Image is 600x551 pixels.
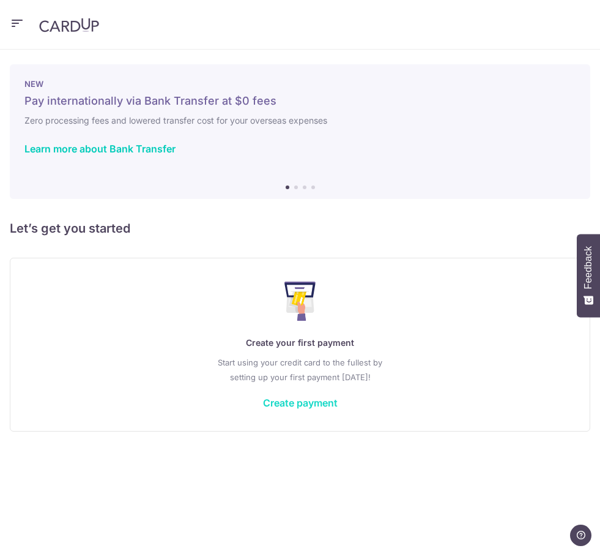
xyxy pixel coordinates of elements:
h5: Pay internationally via Bank Transfer at $0 fees [24,94,576,108]
p: Create your first payment [35,335,565,350]
a: Create payment [263,397,338,409]
h5: Let’s get you started [10,219,590,238]
iframe: Opens a widget where you can find more information [570,525,591,547]
img: Make Payment [284,282,316,321]
img: CardUp [39,18,99,32]
a: Learn more about Bank Transfer [24,143,176,155]
button: Feedback - Show survey [577,234,600,317]
p: NEW [24,79,576,89]
p: Start using your credit card to the fullest by setting up your first payment [DATE]! [35,355,565,384]
span: Feedback [583,246,594,289]
h6: Zero processing fees and lowered transfer cost for your overseas expenses [24,113,576,128]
